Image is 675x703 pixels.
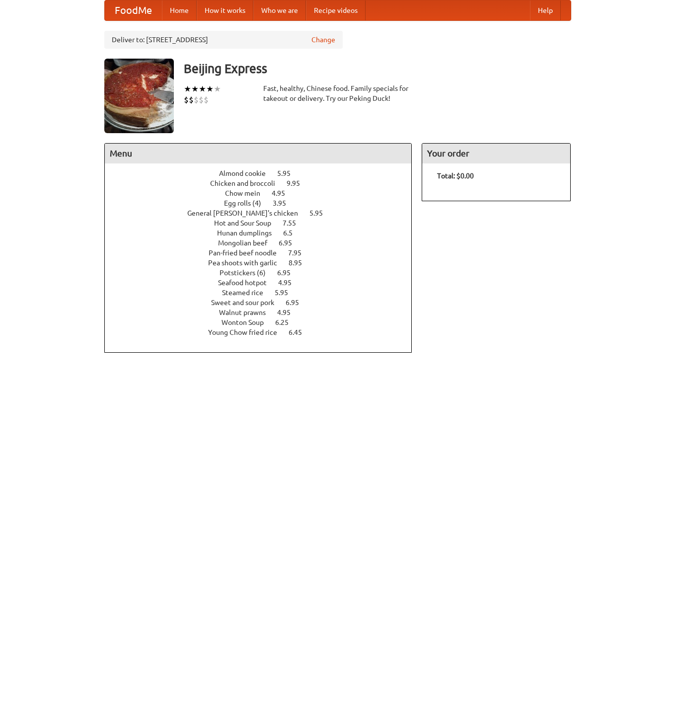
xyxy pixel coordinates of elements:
span: Egg rolls (4) [224,199,271,207]
li: ★ [199,83,206,94]
a: Wonton Soup 6.25 [222,318,307,326]
h4: Your order [422,144,570,163]
li: $ [189,94,194,105]
li: $ [184,94,189,105]
span: 7.95 [288,249,311,257]
span: 6.95 [277,269,300,277]
a: Pan-fried beef noodle 7.95 [209,249,320,257]
span: 6.45 [289,328,312,336]
li: $ [199,94,204,105]
a: Hunan dumplings 6.5 [217,229,311,237]
span: 6.5 [283,229,302,237]
span: Almond cookie [219,169,276,177]
span: Potstickers (6) [220,269,276,277]
a: Chicken and broccoli 9.95 [210,179,318,187]
a: Hot and Sour Soup 7.55 [214,219,314,227]
b: Total: $0.00 [437,172,474,180]
span: Sweet and sour pork [211,299,284,307]
li: ★ [214,83,221,94]
span: 6.95 [279,239,302,247]
span: Seafood hotpot [218,279,277,287]
a: Mongolian beef 6.95 [218,239,310,247]
li: ★ [191,83,199,94]
span: Hot and Sour Soup [214,219,281,227]
span: 7.55 [283,219,306,227]
span: Chow mein [225,189,270,197]
li: ★ [206,83,214,94]
a: Potstickers (6) 6.95 [220,269,309,277]
span: 3.95 [273,199,296,207]
a: Chow mein 4.95 [225,189,303,197]
a: Seafood hotpot 4.95 [218,279,310,287]
a: How it works [197,0,253,20]
li: $ [204,94,209,105]
span: 9.95 [287,179,310,187]
a: Who we are [253,0,306,20]
span: 8.95 [289,259,312,267]
span: 4.95 [272,189,295,197]
span: Walnut prawns [219,309,276,316]
a: Almond cookie 5.95 [219,169,309,177]
span: 6.95 [286,299,309,307]
a: General [PERSON_NAME]'s chicken 5.95 [187,209,341,217]
span: Mongolian beef [218,239,277,247]
span: 5.95 [309,209,333,217]
a: Sweet and sour pork 6.95 [211,299,317,307]
a: Home [162,0,197,20]
span: 4.95 [278,279,301,287]
span: Chicken and broccoli [210,179,285,187]
a: Help [530,0,561,20]
img: angular.jpg [104,59,174,133]
h4: Menu [105,144,412,163]
span: Steamed rice [222,289,273,297]
a: Young Chow fried rice 6.45 [208,328,320,336]
li: $ [194,94,199,105]
span: Wonton Soup [222,318,274,326]
span: General [PERSON_NAME]'s chicken [187,209,308,217]
span: 4.95 [277,309,300,316]
div: Fast, healthy, Chinese food. Family specials for takeout or delivery. Try our Peking Duck! [263,83,412,103]
a: Change [311,35,335,45]
span: Young Chow fried rice [208,328,287,336]
h3: Beijing Express [184,59,571,78]
span: Pea shoots with garlic [208,259,287,267]
li: ★ [184,83,191,94]
a: Pea shoots with garlic 8.95 [208,259,320,267]
span: 6.25 [275,318,299,326]
a: FoodMe [105,0,162,20]
a: Walnut prawns 4.95 [219,309,309,316]
span: 5.95 [275,289,298,297]
span: Hunan dumplings [217,229,282,237]
a: Steamed rice 5.95 [222,289,306,297]
span: 5.95 [277,169,300,177]
a: Recipe videos [306,0,366,20]
div: Deliver to: [STREET_ADDRESS] [104,31,343,49]
a: Egg rolls (4) 3.95 [224,199,304,207]
span: Pan-fried beef noodle [209,249,287,257]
